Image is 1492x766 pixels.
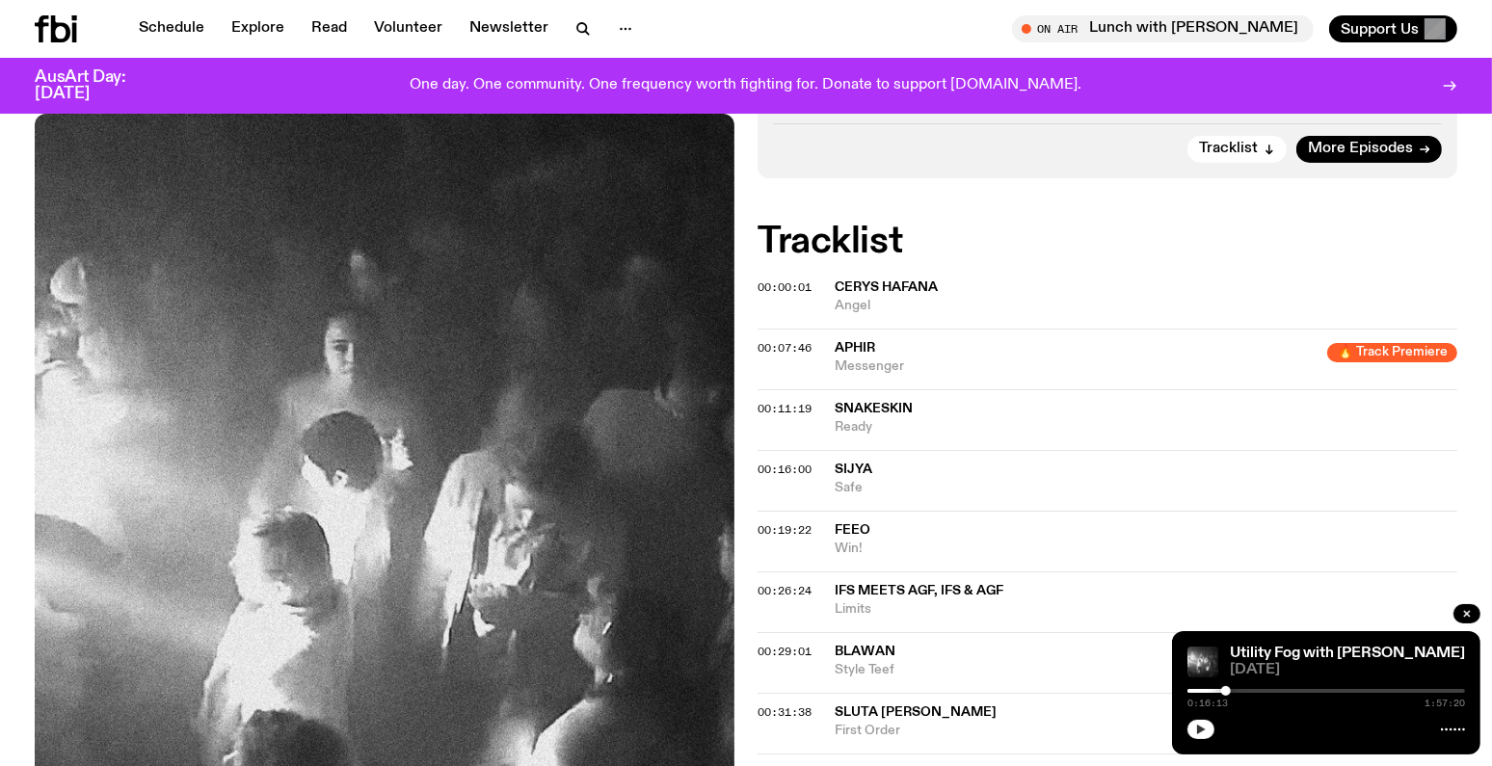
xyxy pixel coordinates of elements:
span: Snakeskin [835,402,913,415]
span: Sijya [835,462,872,476]
button: 00:29:01 [758,647,812,657]
span: Safe [835,479,1457,497]
h3: AusArt Day: [DATE] [35,69,158,102]
p: One day. One community. One frequency worth fighting for. Donate to support [DOMAIN_NAME]. [411,77,1082,94]
span: First Order [835,722,1457,740]
button: Support Us [1329,15,1457,42]
h2: Tracklist [758,225,1457,259]
span: Blawan [835,645,895,658]
span: 00:07:46 [758,340,812,356]
button: 00:00:01 [758,282,812,293]
a: Volunteer [362,15,454,42]
span: 00:31:38 [758,704,812,720]
button: 00:19:22 [758,525,812,536]
span: Aphir [835,341,875,355]
span: Win! [835,540,1457,558]
button: 00:26:24 [758,586,812,596]
span: 🔥 Track Premiere [1327,343,1457,362]
span: [DATE] [1230,663,1465,677]
span: 00:16:00 [758,462,812,477]
span: 1:57:20 [1425,699,1465,708]
img: Cover to feeo's album Goodness [1187,647,1218,677]
span: 00:00:01 [758,279,812,295]
span: Limits [835,600,1457,619]
span: Sluta [PERSON_NAME] [835,705,997,719]
span: feeo [835,523,870,537]
a: More Episodes [1296,136,1442,163]
span: 00:26:24 [758,583,812,598]
button: Tracklist [1187,136,1287,163]
span: Messenger [835,357,1316,376]
a: Schedule [127,15,216,42]
span: Tracklist [1199,142,1258,156]
span: Ready [835,418,1457,436]
span: IFS meets AGF, IFS & AGF [835,584,1003,597]
button: On AirLunch with [PERSON_NAME] [1012,15,1314,42]
button: 00:31:38 [758,707,812,718]
span: 00:11:19 [758,401,812,416]
span: 00:19:22 [758,522,812,538]
span: Support Us [1341,20,1419,38]
span: Cerys Hafana [835,280,938,294]
a: Utility Fog with [PERSON_NAME] [1230,646,1465,661]
span: Angel [835,297,1457,315]
button: 00:07:46 [758,343,812,354]
button: 00:11:19 [758,404,812,414]
span: More Episodes [1308,142,1413,156]
span: Style Teef [835,661,1457,679]
span: 0:16:13 [1187,699,1228,708]
span: 00:29:01 [758,644,812,659]
a: Read [300,15,359,42]
a: Explore [220,15,296,42]
a: Newsletter [458,15,560,42]
button: 00:16:00 [758,464,812,475]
